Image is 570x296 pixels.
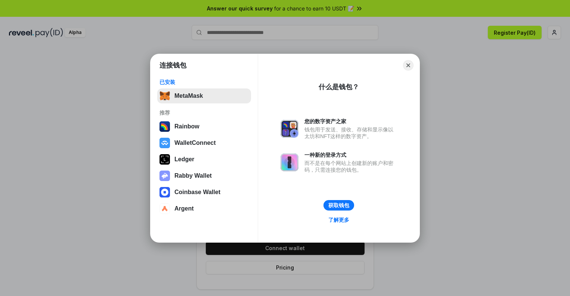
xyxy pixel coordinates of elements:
button: Close [403,60,413,71]
div: 已安装 [159,79,249,85]
div: WalletConnect [174,140,216,146]
img: svg+xml,%3Csvg%20xmlns%3D%22http%3A%2F%2Fwww.w3.org%2F2000%2Fsvg%22%20width%3D%2228%22%20height%3... [159,154,170,165]
button: MetaMask [157,88,251,103]
button: Ledger [157,152,251,167]
div: Rainbow [174,123,199,130]
img: svg+xml,%3Csvg%20width%3D%22120%22%20height%3D%22120%22%20viewBox%3D%220%200%20120%20120%22%20fil... [159,121,170,132]
div: 获取钱包 [328,202,349,209]
img: svg+xml,%3Csvg%20xmlns%3D%22http%3A%2F%2Fwww.w3.org%2F2000%2Fsvg%22%20fill%3D%22none%22%20viewBox... [281,120,298,138]
div: 您的数字资产之家 [304,118,397,125]
div: 了解更多 [328,216,349,223]
div: 什么是钱包？ [319,82,359,91]
img: svg+xml,%3Csvg%20xmlns%3D%22http%3A%2F%2Fwww.w3.org%2F2000%2Fsvg%22%20fill%3D%22none%22%20viewBox... [159,171,170,181]
img: svg+xml,%3Csvg%20width%3D%2228%22%20height%3D%2228%22%20viewBox%3D%220%200%2028%2028%22%20fill%3D... [159,138,170,148]
button: 获取钱包 [323,200,354,211]
div: Ledger [174,156,194,163]
img: svg+xml,%3Csvg%20width%3D%2228%22%20height%3D%2228%22%20viewBox%3D%220%200%2028%2028%22%20fill%3D... [159,203,170,214]
div: Coinbase Wallet [174,189,220,196]
div: 而不是在每个网站上创建新的账户和密码，只需连接您的钱包。 [304,160,397,173]
button: Argent [157,201,251,216]
div: Argent [174,205,194,212]
div: Rabby Wallet [174,172,212,179]
img: svg+xml,%3Csvg%20fill%3D%22none%22%20height%3D%2233%22%20viewBox%3D%220%200%2035%2033%22%20width%... [159,91,170,101]
button: Coinbase Wallet [157,185,251,200]
img: svg+xml,%3Csvg%20width%3D%2228%22%20height%3D%2228%22%20viewBox%3D%220%200%2028%2028%22%20fill%3D... [159,187,170,197]
img: svg+xml,%3Csvg%20xmlns%3D%22http%3A%2F%2Fwww.w3.org%2F2000%2Fsvg%22%20fill%3D%22none%22%20viewBox... [281,153,298,171]
div: 钱包用于发送、接收、存储和显示像以太坊和NFT这样的数字资产。 [304,126,397,140]
div: 推荐 [159,109,249,116]
button: Rabby Wallet [157,168,251,183]
a: 了解更多 [324,215,354,225]
div: MetaMask [174,93,203,99]
button: Rainbow [157,119,251,134]
div: 一种新的登录方式 [304,152,397,158]
button: WalletConnect [157,135,251,150]
h1: 连接钱包 [159,61,186,70]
